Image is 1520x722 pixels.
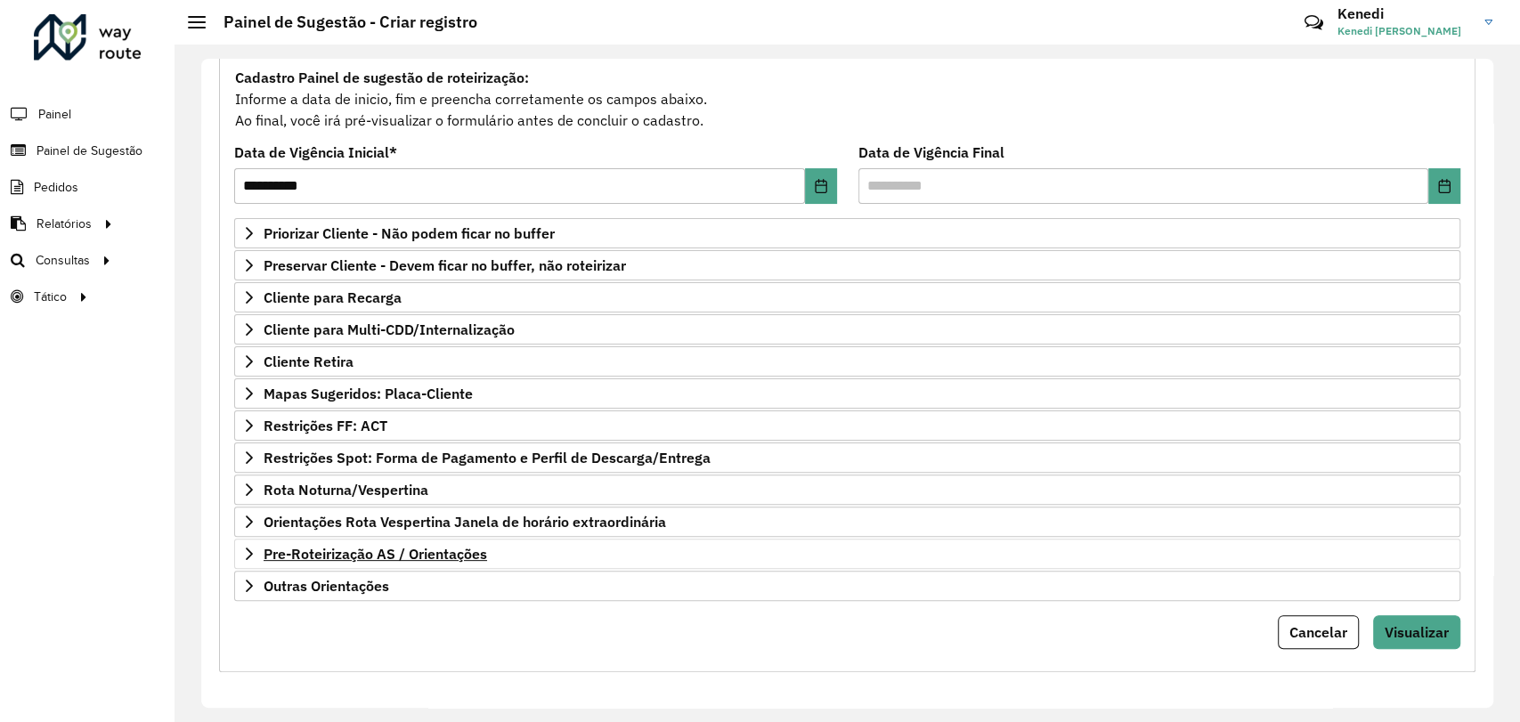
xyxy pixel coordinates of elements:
span: Outras Orientações [264,579,389,593]
span: Tático [34,288,67,306]
a: Outras Orientações [234,571,1460,601]
label: Data de Vigência Inicial [234,142,397,163]
span: Cliente Retira [264,354,354,369]
a: Priorizar Cliente - Não podem ficar no buffer [234,218,1460,248]
span: Pre-Roteirização AS / Orientações [264,547,487,561]
button: Choose Date [1428,168,1460,204]
a: Preservar Cliente - Devem ficar no buffer, não roteirizar [234,250,1460,280]
a: Cliente para Multi-CDD/Internalização [234,314,1460,345]
span: Orientações Rota Vespertina Janela de horário extraordinária [264,515,666,529]
label: Data de Vigência Final [858,142,1004,163]
span: Visualizar [1385,623,1449,641]
span: Kenedi [PERSON_NAME] [1337,23,1471,39]
span: Cliente para Multi-CDD/Internalização [264,322,515,337]
h3: Kenedi [1337,5,1471,22]
span: Painel de Sugestão [37,142,142,160]
button: Choose Date [805,168,837,204]
a: Cliente para Recarga [234,282,1460,312]
button: Visualizar [1373,615,1460,649]
a: Mapas Sugeridos: Placa-Cliente [234,378,1460,409]
button: Cancelar [1278,615,1359,649]
span: Painel [38,105,71,124]
a: Restrições Spot: Forma de Pagamento e Perfil de Descarga/Entrega [234,442,1460,473]
span: Cliente para Recarga [264,290,402,304]
span: Preservar Cliente - Devem ficar no buffer, não roteirizar [264,258,626,272]
h2: Painel de Sugestão - Criar registro [206,12,477,32]
span: Restrições Spot: Forma de Pagamento e Perfil de Descarga/Entrega [264,450,711,465]
span: Rota Noturna/Vespertina [264,483,428,497]
a: Orientações Rota Vespertina Janela de horário extraordinária [234,507,1460,537]
span: Restrições FF: ACT [264,418,387,433]
span: Pedidos [34,178,78,197]
span: Relatórios [37,215,92,233]
span: Priorizar Cliente - Não podem ficar no buffer [264,226,555,240]
span: Cancelar [1289,623,1347,641]
a: Contato Rápido [1295,4,1333,42]
div: Informe a data de inicio, fim e preencha corretamente os campos abaixo. Ao final, você irá pré-vi... [234,66,1460,132]
span: Mapas Sugeridos: Placa-Cliente [264,386,473,401]
strong: Cadastro Painel de sugestão de roteirização: [235,69,529,86]
span: Consultas [36,251,90,270]
a: Restrições FF: ACT [234,410,1460,441]
a: Rota Noturna/Vespertina [234,475,1460,505]
a: Pre-Roteirização AS / Orientações [234,539,1460,569]
a: Cliente Retira [234,346,1460,377]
